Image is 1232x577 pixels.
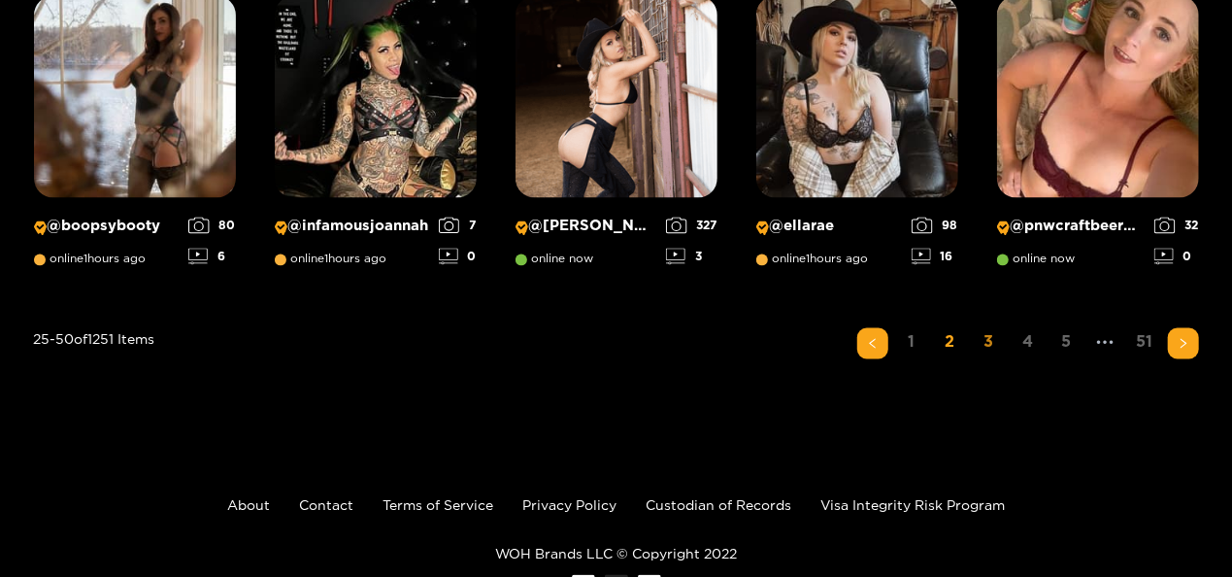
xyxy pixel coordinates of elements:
div: 3 [666,249,717,265]
div: 0 [1154,249,1199,265]
li: Next 5 Pages [1090,328,1121,359]
li: 2 [935,328,966,359]
div: 6 [188,249,236,265]
p: @ infamousjoannah [275,218,429,236]
div: 98 [912,218,958,234]
button: right [1168,328,1199,359]
div: 16 [912,249,958,265]
li: 1 [896,328,927,359]
span: online now [516,253,594,266]
div: 80 [188,218,236,234]
a: 2 [935,328,966,356]
p: @ [PERSON_NAME] [516,218,656,236]
li: Next Page [1168,328,1199,359]
a: 5 [1051,328,1082,356]
li: Previous Page [857,328,888,359]
span: online now [997,253,1076,266]
a: Terms of Service [383,498,493,513]
div: 25 - 50 of 1251 items [34,328,155,437]
div: 32 [1154,218,1199,234]
a: 4 [1013,328,1044,356]
a: 3 [974,328,1005,356]
span: online 1 hours ago [275,253,387,266]
span: left [867,338,879,350]
a: 1 [896,328,927,356]
p: @ pnwcraftbeerbabe [997,218,1145,236]
a: Privacy Policy [522,498,616,513]
li: 5 [1051,328,1082,359]
span: online 1 hours ago [34,253,147,266]
a: Contact [299,498,353,513]
p: @ boopsybooty [34,218,179,236]
a: Visa Integrity Risk Program [820,498,1005,513]
div: 7 [439,218,477,234]
span: right [1178,338,1189,350]
span: online 1 hours ago [756,253,869,266]
div: 327 [666,218,717,234]
a: About [227,498,270,513]
li: 4 [1013,328,1044,359]
li: 3 [974,328,1005,359]
div: 0 [439,249,477,265]
span: ••• [1090,328,1121,359]
p: @ ellarae [756,218,902,236]
a: Custodian of Records [646,498,791,513]
button: left [857,328,888,359]
a: 51 [1129,328,1160,356]
li: 51 [1129,328,1160,359]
